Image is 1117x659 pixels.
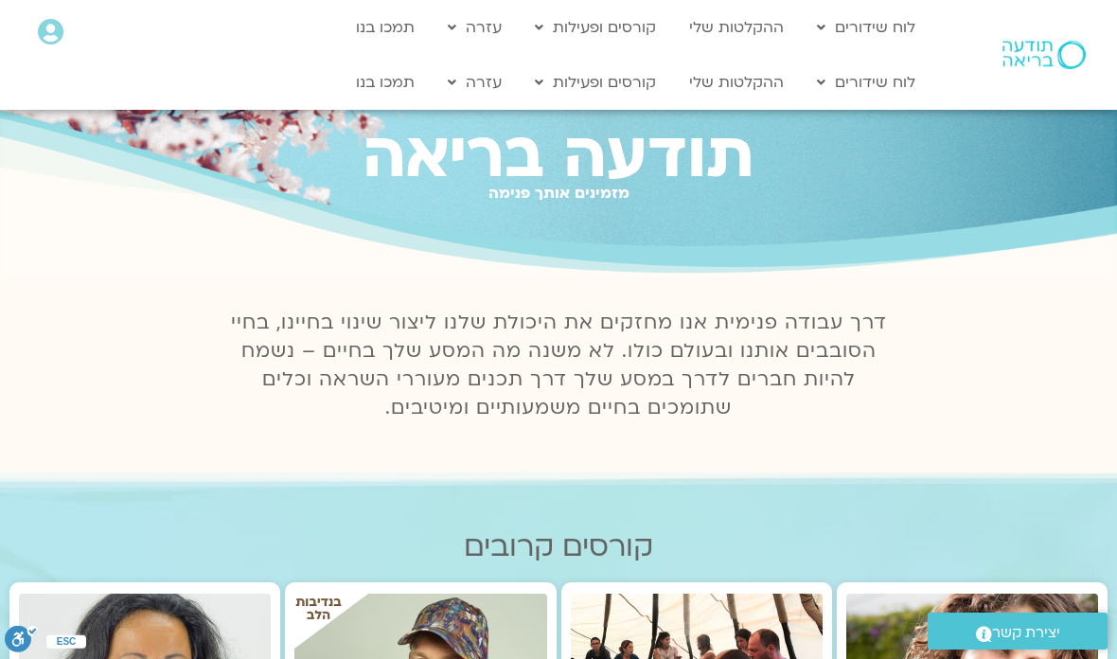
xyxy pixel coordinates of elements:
a: תמכו בנו [346,64,424,100]
a: לוח שידורים [807,64,925,100]
img: תודעה בריאה [1002,41,1086,69]
a: עזרה [438,9,511,45]
a: תמכו בנו [346,9,424,45]
a: עזרה [438,64,511,100]
p: דרך עבודה פנימית אנו מחזקים את היכולת שלנו ליצור שינוי בחיינו, בחיי הסובבים אותנו ובעולם כולו. לא... [220,309,897,422]
a: קורסים ופעילות [525,9,665,45]
a: קורסים ופעילות [525,64,665,100]
a: יצירת קשר [928,613,1108,650]
a: לוח שידורים [807,9,925,45]
span: יצירת קשר [992,620,1060,646]
a: ההקלטות שלי [680,64,793,100]
h2: קורסים קרובים [9,530,1108,563]
a: ההקלטות שלי [680,9,793,45]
